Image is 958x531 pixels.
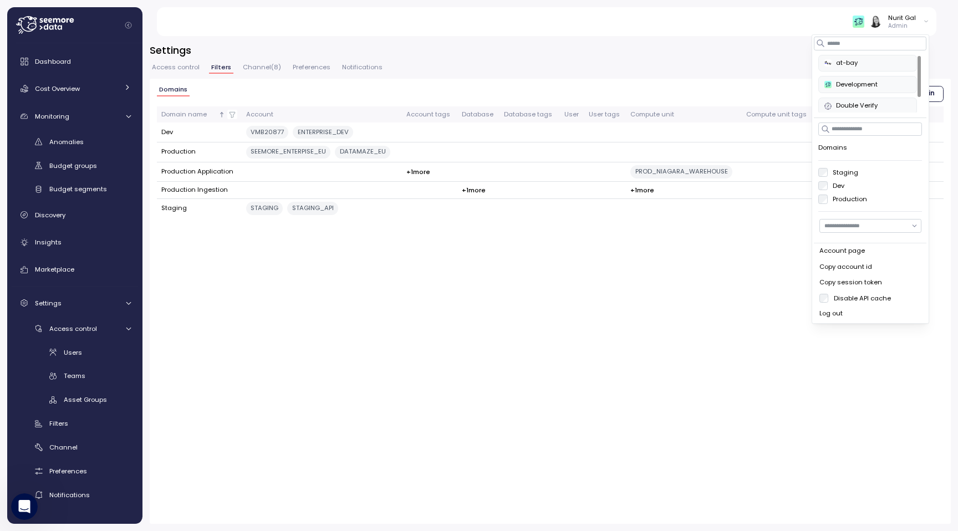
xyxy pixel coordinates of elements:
[746,110,810,120] div: Compute unit tags
[12,415,138,433] a: Filters
[293,126,353,139] div: ENTERPRISE_DEV
[49,467,87,476] span: Preferences
[12,259,138,281] a: Marketplace
[49,491,90,499] span: Notifications
[825,81,832,88] img: 65f98ecb31a39d60f1f315eb.PNG
[342,64,383,70] span: Notifications
[853,16,864,27] img: 65f98ecb31a39d60f1f315eb.PNG
[35,112,69,121] span: Monitoring
[218,111,226,119] div: Sorted ascending
[12,343,138,361] a: Users
[12,391,138,409] a: Asset Groups
[11,493,38,520] iframe: Intercom live chat
[22,79,200,98] p: Hi Nurit 👋
[828,195,868,203] label: Production
[22,24,129,36] img: logo
[825,101,911,111] div: Double Verify
[49,419,68,428] span: Filters
[152,64,200,70] span: Access control
[35,265,74,274] span: Marketplace
[64,348,82,357] span: Users
[157,106,242,122] th: Domain nameSorted ascending
[12,319,138,338] a: Access control
[819,309,921,319] div: Log out
[504,110,555,120] div: Database tags
[888,22,916,30] p: Admin
[12,180,138,198] a: Budget segments
[49,185,107,193] span: Budget segments
[564,110,580,120] div: User
[819,278,921,288] div: Copy session token
[12,105,138,127] a: Monitoring
[630,165,732,178] div: PROD_NIAGARA_WAREHOUSE
[159,86,187,93] span: Domains
[293,64,330,70] span: Preferences
[150,43,951,57] h3: Settings
[825,60,832,67] img: 676124322ce2d31a078e3b71.PNG
[630,186,654,195] p: + 1 more
[121,21,135,29] button: Collapse navigation
[12,132,138,151] a: Anomalies
[49,324,97,333] span: Access control
[335,146,390,159] div: DATAMAZE_EU
[111,346,222,390] button: Messages
[462,110,495,120] div: Database
[161,110,216,120] div: Domain name
[12,78,138,100] a: Cost Overview
[12,292,138,314] a: Settings
[819,143,923,153] label: Domains
[157,122,242,142] td: Dev
[246,110,398,120] div: Account
[35,84,80,93] span: Cost Overview
[825,58,911,68] div: at-bay
[888,13,916,22] div: Nurit Gal
[243,64,281,70] span: Channel ( 8 )
[828,168,859,177] label: Staging
[630,110,737,120] div: Compute unit
[49,161,97,170] span: Budget groups
[828,181,845,190] label: Dev
[157,142,242,162] td: Production
[246,146,330,159] div: SEEMORE_ENTERPISE_EU
[12,204,138,226] a: Discovery
[825,103,832,110] img: 6791f8edfa6a2c9608b219b1.PNG
[35,57,71,66] span: Dashboard
[191,18,211,38] div: Close
[11,130,211,161] div: Send us a message
[12,486,138,504] a: Notifications
[35,299,62,308] span: Settings
[157,199,242,218] td: Staging
[246,126,288,139] div: VMB20877
[211,64,231,70] span: Filters
[49,443,78,452] span: Channel
[43,374,68,381] span: Home
[246,202,283,215] div: STAGING
[64,395,107,404] span: Asset Groups
[151,18,173,40] img: Profile image for Dev
[12,50,138,73] a: Dashboard
[23,140,185,151] div: Send us a message
[589,110,621,120] div: User tags
[462,186,486,195] p: + 1 more
[12,438,138,457] a: Channel
[829,294,891,303] label: Disable API cache
[406,167,430,176] p: + 1 more
[12,156,138,175] a: Budget groups
[22,98,200,116] p: How can we help?
[12,231,138,253] a: Insights
[35,211,65,219] span: Discovery
[825,80,911,90] div: Development
[12,367,138,385] a: Teams
[12,462,138,481] a: Preferences
[406,110,453,120] div: Account tags
[64,371,85,380] span: Teams
[287,202,338,215] div: STAGING_API
[819,246,921,256] div: Account page
[147,374,186,381] span: Messages
[35,238,62,247] span: Insights
[157,182,242,198] td: Production Ingestion
[157,162,242,182] td: Production Application
[49,137,84,146] span: Anomalies
[819,262,921,272] div: Copy account id
[869,16,881,27] img: ACg8ocIVugc3DtI--ID6pffOeA5XcvoqExjdOmyrlhjOptQpqjom7zQ=s96-c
